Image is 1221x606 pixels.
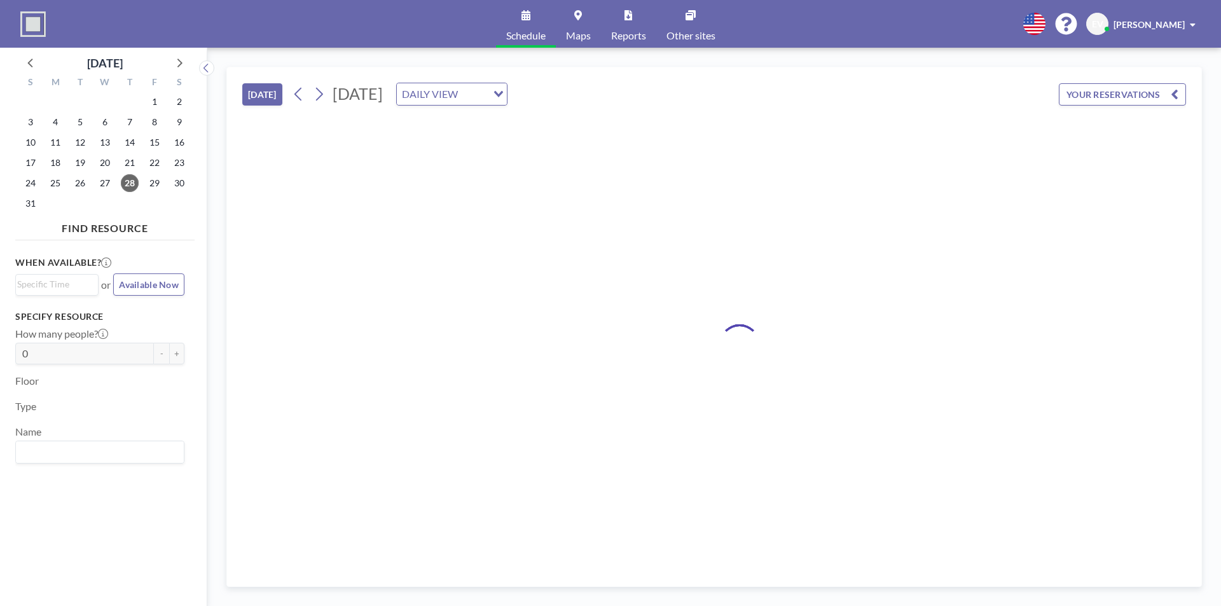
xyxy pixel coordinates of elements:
[46,174,64,192] span: Monday, August 25, 2025
[119,279,179,290] span: Available Now
[170,93,188,111] span: Saturday, August 2, 2025
[121,174,139,192] span: Thursday, August 28, 2025
[611,31,646,41] span: Reports
[16,441,184,463] div: Search for option
[15,400,36,413] label: Type
[96,154,114,172] span: Wednesday, August 20, 2025
[170,113,188,131] span: Saturday, August 9, 2025
[93,75,118,92] div: W
[22,134,39,151] span: Sunday, August 10, 2025
[43,75,68,92] div: M
[96,113,114,131] span: Wednesday, August 6, 2025
[399,86,460,102] span: DAILY VIEW
[1059,83,1186,106] button: YOUR RESERVATIONS
[46,113,64,131] span: Monday, August 4, 2025
[71,113,89,131] span: Tuesday, August 5, 2025
[18,75,43,92] div: S
[22,154,39,172] span: Sunday, August 17, 2025
[1092,18,1103,30] span: EV
[242,83,282,106] button: [DATE]
[121,154,139,172] span: Thursday, August 21, 2025
[22,195,39,212] span: Sunday, August 31, 2025
[170,134,188,151] span: Saturday, August 16, 2025
[566,31,591,41] span: Maps
[170,154,188,172] span: Saturday, August 23, 2025
[462,86,486,102] input: Search for option
[121,134,139,151] span: Thursday, August 14, 2025
[333,84,383,103] span: [DATE]
[101,279,111,291] span: or
[154,343,169,364] button: -
[146,113,163,131] span: Friday, August 8, 2025
[15,375,39,387] label: Floor
[15,217,195,235] h4: FIND RESOURCE
[87,54,123,72] div: [DATE]
[96,174,114,192] span: Wednesday, August 27, 2025
[506,31,546,41] span: Schedule
[16,275,98,294] div: Search for option
[146,174,163,192] span: Friday, August 29, 2025
[666,31,715,41] span: Other sites
[20,11,46,37] img: organization-logo
[22,113,39,131] span: Sunday, August 3, 2025
[117,75,142,92] div: T
[146,154,163,172] span: Friday, August 22, 2025
[15,327,108,340] label: How many people?
[15,311,184,322] h3: Specify resource
[46,154,64,172] span: Monday, August 18, 2025
[71,134,89,151] span: Tuesday, August 12, 2025
[1114,19,1185,30] span: [PERSON_NAME]
[22,174,39,192] span: Sunday, August 24, 2025
[71,154,89,172] span: Tuesday, August 19, 2025
[146,134,163,151] span: Friday, August 15, 2025
[397,83,507,105] div: Search for option
[17,277,91,291] input: Search for option
[15,425,41,438] label: Name
[146,93,163,111] span: Friday, August 1, 2025
[68,75,93,92] div: T
[113,273,184,296] button: Available Now
[71,174,89,192] span: Tuesday, August 26, 2025
[169,343,184,364] button: +
[121,113,139,131] span: Thursday, August 7, 2025
[142,75,167,92] div: F
[46,134,64,151] span: Monday, August 11, 2025
[170,174,188,192] span: Saturday, August 30, 2025
[17,444,177,460] input: Search for option
[96,134,114,151] span: Wednesday, August 13, 2025
[167,75,191,92] div: S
